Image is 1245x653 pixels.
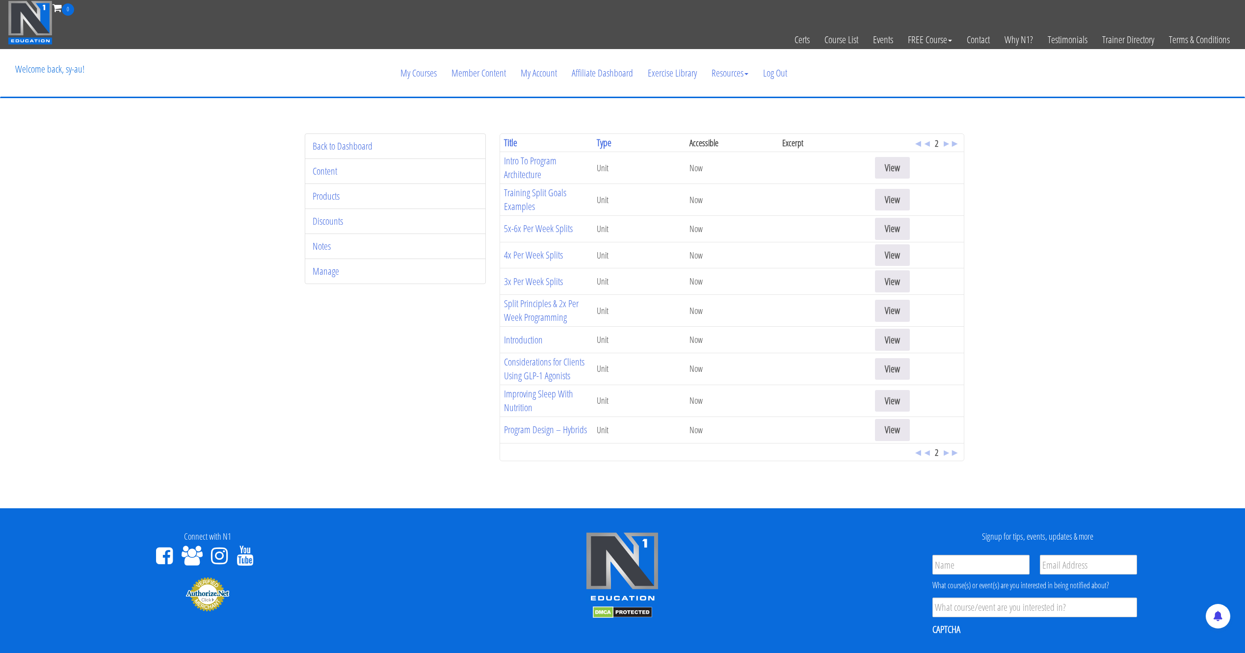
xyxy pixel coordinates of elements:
a: 0 [53,1,74,14]
a: View [875,157,910,179]
td: Now [686,183,778,215]
a: Products [313,189,340,203]
a: View [875,390,910,412]
td: Unit [593,385,686,417]
h4: Signup for tips, events, updates & more [837,532,1238,542]
td: Now [686,417,778,443]
a: Type [597,136,611,149]
a: 3x Per Week Splits [504,275,563,288]
a: Back to Dashboard [313,139,372,153]
a: View [875,419,910,441]
label: CAPTCHA [932,623,960,636]
span: Accessible [689,137,718,149]
a: Why N1? [997,16,1040,64]
a: Improving Sleep With Nutrition [504,387,573,414]
td: Unit [593,242,686,268]
a: Certs [787,16,817,64]
a: ► [950,445,960,459]
a: Split Principles & 2x Per Week Programming [504,297,579,324]
span: 0 [62,3,74,16]
a: Trainer Directory [1095,16,1162,64]
div: What course(s) or event(s) are you interested in being notified about? [932,579,1137,591]
a: Title [504,136,517,149]
a: My Account [513,50,564,97]
a: Events [866,16,901,64]
a: Manage [313,264,339,278]
a: ◄ [913,445,923,459]
td: Unit [593,215,686,242]
a: View [875,189,910,211]
input: What course/event are you interested in? [932,598,1137,617]
a: Content [313,164,337,178]
a: Discounts [313,214,343,228]
a: Resources [704,50,756,97]
td: Unit [593,294,686,326]
a: Contact [959,16,997,64]
h4: Connect with N1 [7,532,408,542]
a: FREE Course [901,16,959,64]
td: Unit [593,353,686,385]
td: Now [686,215,778,242]
span: Excerpt [782,137,803,149]
a: 4x Per Week Splits [504,248,563,261]
a: View [875,244,910,266]
a: ◂ [925,445,929,459]
a: Program Design – Hybrids [504,423,587,436]
td: Unit [593,183,686,215]
td: Unit [593,152,686,183]
td: Now [686,242,778,268]
a: Introduction [504,333,543,346]
a: Exercise Library [640,50,704,97]
td: Now [686,294,778,326]
a: Member Content [444,50,513,97]
a: Testimonials [1040,16,1095,64]
td: Now [686,268,778,294]
input: Name [932,555,1030,575]
img: n1-edu-logo [585,532,659,604]
a: View [875,358,910,380]
a: ► [950,136,960,150]
a: Training Split Goals Examples [504,186,566,213]
td: Unit [593,268,686,294]
img: Authorize.Net Merchant - Click to Verify [185,576,230,612]
a: View [875,218,910,240]
td: Unit [593,326,686,353]
span: 2 [935,446,938,458]
td: Now [686,326,778,353]
a: ◂ [925,136,929,150]
a: ◄ [913,136,923,150]
span: 2 [935,137,938,149]
td: Now [686,353,778,385]
a: Course List [817,16,866,64]
a: Terms & Conditions [1162,16,1237,64]
a: Considerations for Clients Using GLP-1 Agonists [504,355,584,382]
p: Welcome back, sy-au! [8,50,92,89]
td: Now [686,152,778,183]
a: ▸ [944,136,949,150]
a: Affiliate Dashboard [564,50,640,97]
a: ▸ [944,445,949,459]
td: Unit [593,417,686,443]
img: DMCA.com Protection Status [593,606,652,618]
a: Intro To Program Architecture [504,154,556,181]
a: View [875,329,910,351]
a: My Courses [393,50,444,97]
a: Notes [313,239,331,253]
td: Now [686,385,778,417]
img: n1-education [8,0,53,45]
a: View [875,300,910,322]
a: 5x-6x Per Week Splits [504,222,573,235]
input: Email Address [1040,555,1137,575]
a: View [875,270,910,292]
a: Log Out [756,50,795,97]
